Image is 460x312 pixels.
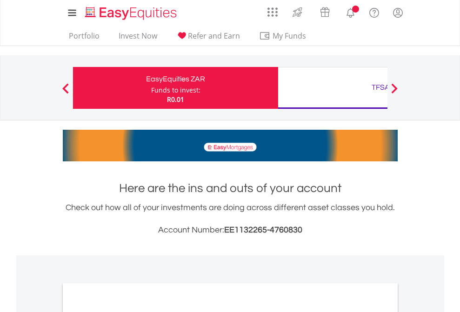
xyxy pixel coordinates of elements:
[63,201,398,237] div: Check out how all of your investments are doing across different asset classes you hold.
[259,30,320,42] span: My Funds
[386,2,410,23] a: My Profile
[173,31,244,46] a: Refer and Earn
[151,86,200,95] div: Funds to invest:
[56,88,75,97] button: Previous
[81,2,180,21] a: Home page
[311,2,339,20] a: Vouchers
[339,2,362,21] a: Notifications
[79,73,273,86] div: EasyEquities ZAR
[385,88,404,97] button: Next
[362,2,386,21] a: FAQ's and Support
[63,130,398,161] img: EasyMortage Promotion Banner
[267,7,278,17] img: grid-menu-icon.svg
[83,6,180,21] img: EasyEquities_Logo.png
[63,224,398,237] h3: Account Number:
[188,31,240,41] span: Refer and Earn
[290,5,305,20] img: thrive-v2.svg
[261,2,284,17] a: AppsGrid
[317,5,333,20] img: vouchers-v2.svg
[65,31,103,46] a: Portfolio
[115,31,161,46] a: Invest Now
[63,180,398,197] h1: Here are the ins and outs of your account
[167,95,184,104] span: R0.01
[224,226,302,234] span: EE1132265-4760830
